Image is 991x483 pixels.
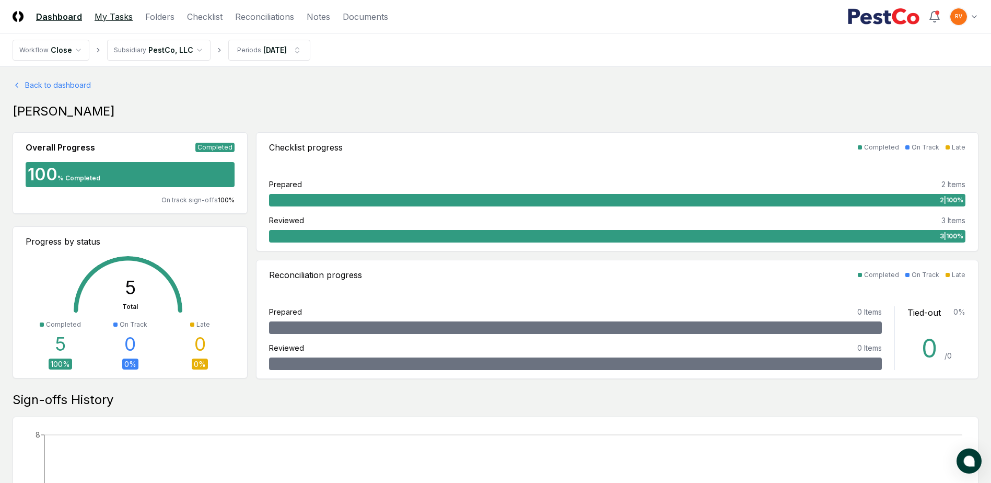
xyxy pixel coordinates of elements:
a: My Tasks [95,10,133,23]
div: Tied-out [907,306,941,319]
div: 100 [26,166,57,183]
div: 0 [922,336,945,361]
img: Logo [13,11,24,22]
div: On Track [912,143,939,152]
div: Progress by status [26,235,235,248]
nav: breadcrumb [13,40,310,61]
div: 5 [55,333,66,354]
div: Reconciliation progress [269,269,362,281]
div: 0 Items [857,342,882,353]
div: Completed [46,320,81,329]
a: Checklist [187,10,223,23]
span: RV [955,13,962,20]
div: Prepared [269,306,302,317]
div: Completed [864,143,899,152]
div: Reviewed [269,215,304,226]
span: On track sign-offs [161,196,218,204]
div: Prepared [269,179,302,190]
a: Documents [343,10,388,23]
div: Late [952,270,965,280]
tspan: 8 [36,430,40,439]
div: 0 % [953,306,965,319]
a: Notes [307,10,330,23]
span: 2 | 100 % [940,195,963,205]
div: Sign-offs History [13,392,978,408]
div: Periods [237,45,261,55]
div: On Track [912,270,939,280]
div: 0 Items [857,306,882,317]
div: Completed [195,143,235,152]
a: Reconciliation progressCompletedOn TrackLatePrepared0 ItemsReviewed0 ItemsTied-out0%0 /0 [256,260,978,379]
div: 2 Items [941,179,965,190]
div: Completed [864,270,899,280]
div: Checklist progress [269,141,343,154]
div: Reviewed [269,342,304,353]
div: [DATE] [263,44,287,55]
button: RV [949,7,968,26]
button: atlas-launcher [957,448,982,474]
span: 3 | 100 % [940,232,963,241]
a: Back to dashboard [13,79,978,90]
div: 3 Items [941,215,965,226]
div: Workflow [19,45,49,55]
div: Late [196,320,210,329]
div: Late [952,143,965,152]
button: Periods[DATE] [228,40,310,61]
div: 0 % [192,359,208,370]
div: Overall Progress [26,141,95,154]
div: % Completed [57,174,100,183]
div: 0 [194,333,206,354]
div: Subsidiary [114,45,146,55]
a: Folders [145,10,174,23]
span: 100 % [218,196,235,204]
a: Dashboard [36,10,82,23]
a: Checklist progressCompletedOn TrackLatePrepared2 Items2|100%Reviewed3 Items3|100% [256,132,978,251]
div: 100 % [49,359,72,370]
a: Reconciliations [235,10,294,23]
div: / 0 [945,350,952,361]
img: PestCo logo [847,8,920,25]
div: [PERSON_NAME] [13,103,978,120]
